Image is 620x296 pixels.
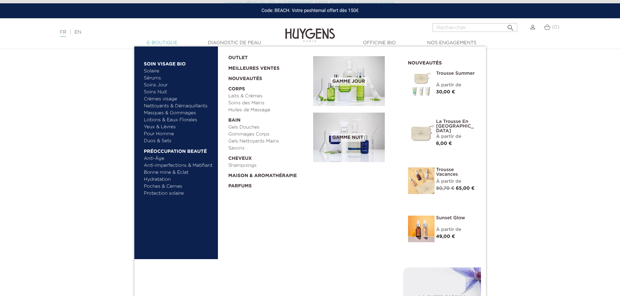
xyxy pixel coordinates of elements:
h2: Nouveautés [408,58,476,66]
a: Bonne mine & Éclat [144,169,213,176]
a: OUTLET [228,51,303,61]
i:  [507,22,515,30]
a: Nettoyants & Démaquillants [144,103,213,110]
a: Nos engagements [419,40,485,47]
a: La Trousse en [GEOGRAPHIC_DATA] [436,119,476,133]
span: 65,00 € [456,186,475,191]
a: Maison & Aromathérapie [228,169,309,179]
img: routine_nuit_banner.jpg [313,113,385,162]
img: routine_jour_banner.jpg [313,56,385,106]
a: E-Boutique [129,40,195,47]
a: FR [60,30,66,37]
img: Sunset glow- un teint éclatant [408,216,435,242]
a: EN [75,30,81,35]
span: 49,00 € [436,234,455,239]
a: Gels Douches [228,124,309,131]
a: Parfums [228,179,309,190]
a: Sérums [144,75,213,82]
a: Protection solaire [144,190,213,197]
img: Trousse Summer [408,71,435,98]
a: Soins Jour [144,82,213,89]
span: Gamme jour [331,77,367,86]
a: Savons [228,145,309,152]
img: La Trousse en Coton [408,119,435,146]
img: La Trousse vacances [408,167,435,194]
div: | [57,28,253,36]
a: Soins Nuit [144,89,207,96]
a: Shampoings [228,162,309,169]
a: Duos & Sets [144,138,213,145]
a: Crèmes visage [144,96,213,103]
a: Officine Bio [346,40,413,47]
div: À partir de [436,178,476,185]
a: Cheveux [228,152,309,162]
a: Diagnostic de peau [201,40,268,47]
a: Anti-Âge [144,155,213,162]
a: Hydratation [144,176,213,183]
a: Huiles de Massage [228,107,309,114]
a: Nouveautés [228,72,309,82]
a: Pour Homme [144,131,213,138]
div: À partir de [436,82,476,89]
span: (0) [552,25,559,30]
input: Rechercher [433,23,517,32]
a: Meilleures Ventes [228,61,303,72]
a: Trousse Vacances [436,167,476,177]
a: Soins des Mains [228,100,309,107]
a: Corps [228,82,309,93]
a: Yeux & Lèvres [144,124,213,131]
a: Laits & Crèmes [228,93,309,100]
span: 80,70 € [436,186,454,191]
a: Soin Visage Bio [144,57,213,68]
a: Sunset Glow [436,216,476,220]
a: Préoccupation beauté [144,145,213,155]
div: À partir de [436,133,476,140]
span: 6,00 € [436,141,452,146]
a: Poches & Cernes [144,183,213,190]
span: 30,00 € [436,90,455,94]
a: Gamme jour [313,56,398,106]
a: Anti-imperfections & Matifiant [144,162,213,169]
a: Gels Nettoyants Mains [228,138,309,145]
a: Masques & Gommages [144,110,213,117]
a: Gommages Corps [228,131,309,138]
span: Gamme nuit [331,134,365,142]
a: Lotions & Eaux Florales [144,117,213,124]
a: Gamme nuit [313,113,398,162]
div: À partir de [436,226,476,233]
img: Huygens [285,18,335,43]
button:  [505,21,517,30]
a: Bain [228,114,309,124]
a: Trousse Summer [436,71,476,76]
a: Solaire [144,68,213,75]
